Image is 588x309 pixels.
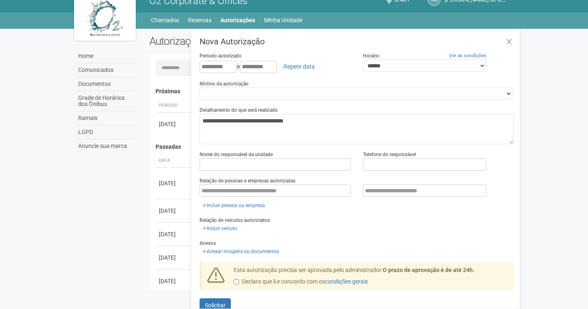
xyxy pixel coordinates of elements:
input: Declaro que li e concordo com oscondições gerais [234,279,239,284]
div: [DATE] [159,277,189,285]
h3: Nova Autorização [200,37,514,46]
div: [DATE] [159,254,189,262]
a: Incluir pessoa ou empresa [200,201,267,210]
label: Declaro que li e concordo com os [234,278,368,286]
label: Telefone do responsável [363,151,416,158]
div: [DATE] [159,207,189,215]
label: Relação de veículos autorizados [200,217,270,224]
h2: Autorizações [149,35,325,47]
div: a [200,60,351,74]
label: Nome do responsável da unidade [200,151,273,158]
div: [DATE] [159,230,189,238]
a: Anuncie sua marca [76,139,137,153]
a: Incluir veículo [200,224,239,233]
a: LGPD [76,125,137,139]
a: Ver as condições [449,53,486,58]
label: Detalhamento do que será realizado [200,106,278,114]
th: Data [156,154,193,168]
a: Grade de Horários dos Ônibus [76,91,137,111]
h4: Passadas [156,144,508,150]
label: Relação de pessoas e empresas autorizadas [200,177,295,184]
a: Home [76,49,137,63]
a: Ramais [76,111,137,125]
label: Anexos [200,240,216,247]
th: Período [156,99,193,113]
div: [DATE] [159,179,189,187]
label: Motivo da autorização [200,80,249,88]
a: Chamados [151,14,179,26]
a: Comunicados [76,63,137,77]
a: Minha Unidade [264,14,302,26]
label: Período autorizado [200,52,242,60]
a: Autorizações [221,14,255,26]
h4: Próximas [156,88,508,95]
div: Esta autorização precisa ser aprovada pelo administrador. [228,266,514,290]
strong: O prazo de aprovação é de até 24h. [383,267,474,273]
label: Horário [363,52,379,60]
a: Repetir data [278,60,320,74]
a: Reservas [188,14,211,26]
a: Documentos [76,77,137,91]
a: Anexar imagens ou documentos [200,247,281,256]
div: [DATE] [159,120,189,128]
span: Solicitar [205,302,225,309]
a: condições gerais [325,278,368,285]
